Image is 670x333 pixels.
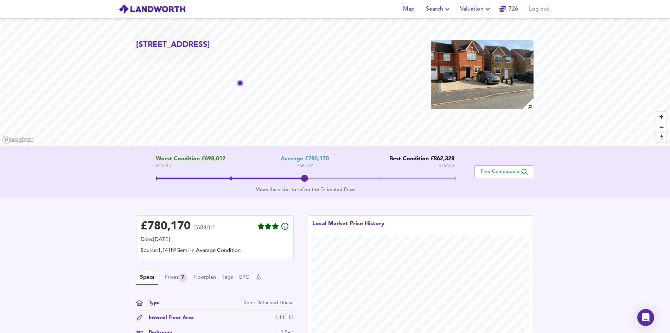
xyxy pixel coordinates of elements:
span: Worst Condition £698,012 [156,156,225,162]
span: £ 756 / ft² [439,162,454,169]
a: 726 [499,4,518,14]
div: Source: 1,141ft² Semi in Average Condition [141,247,289,255]
button: Tags [222,274,233,282]
button: Specs [136,271,158,285]
h2: [STREET_ADDRESS] [136,39,210,50]
div: Open Intercom Messenger [637,309,654,326]
span: Map [401,4,417,14]
img: logo [119,4,186,14]
img: property [430,39,534,110]
a: Mapbox homepage [2,136,33,144]
span: Valuation [460,4,492,14]
img: search [522,98,534,110]
button: Reset bearing to north [656,132,666,142]
button: EPC [239,274,249,282]
span: £ 684 / ft² [297,162,313,169]
div: Average £780,170 [281,156,329,162]
div: 7 [178,273,187,282]
button: Floorplan [193,274,216,282]
div: Best Condition £862,328 [384,156,454,162]
span: £ 612 / ft² [156,162,225,169]
span: Log out [529,4,549,14]
button: Valuation [457,2,495,16]
div: Internal Floor Area [143,314,194,321]
div: Prices [165,273,187,282]
button: Find Comparables [474,165,534,178]
button: Map [398,2,420,16]
div: Type [143,299,160,307]
div: Semi-Detached House [244,299,294,307]
span: £684/ft² [194,225,215,235]
div: Date: [DATE] [141,236,289,244]
div: 1,141 ft² [275,314,294,321]
button: Search [423,2,454,16]
div: Local Market Price History [312,220,384,235]
button: 726 [498,2,520,16]
div: £ 780,170 [141,221,191,232]
div: Move the slider to refine the Estimated Price [156,186,454,193]
span: Find Comparables [478,168,530,175]
button: Zoom in [656,112,666,122]
button: Log out [526,2,552,16]
button: Prices7 [165,273,187,282]
span: Search [426,4,452,14]
button: Zoom out [656,122,666,132]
